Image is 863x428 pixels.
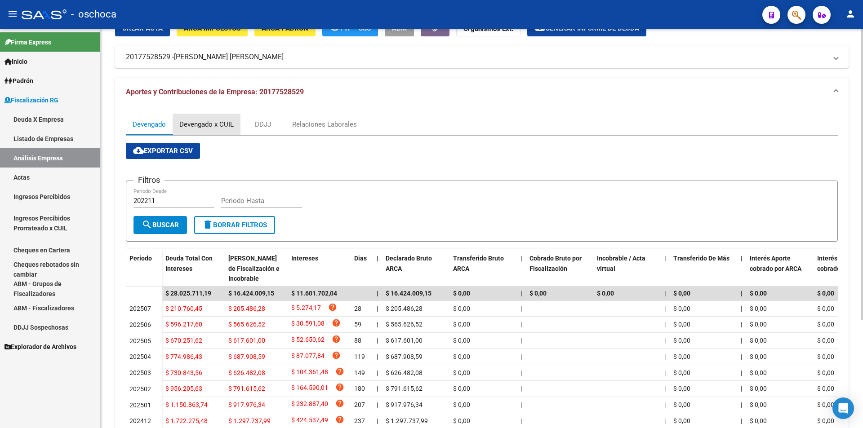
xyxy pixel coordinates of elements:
[377,401,378,408] span: |
[673,417,690,424] span: $ 0,00
[664,401,666,408] span: |
[4,95,58,105] span: Fiscalización RG
[228,401,265,408] span: $ 917.976,34
[291,367,328,379] span: $ 104.361,48
[4,57,27,66] span: Inicio
[741,255,743,262] span: |
[673,369,690,376] span: $ 0,00
[520,369,522,376] span: |
[817,353,834,360] span: $ 0,00
[291,318,325,331] span: $ 30.591,08
[453,369,470,376] span: $ 0,00
[673,290,690,297] span: $ 0,00
[129,321,151,328] span: 202506
[520,290,522,297] span: |
[142,221,179,229] span: Buscar
[133,119,166,129] div: Devengado
[291,290,337,297] span: $ 11.601.702,04
[165,305,202,312] span: $ 210.760,45
[129,337,151,344] span: 202505
[386,290,431,297] span: $ 16.424.009,15
[817,290,834,297] span: $ 0,00
[664,369,666,376] span: |
[463,25,513,33] strong: Organismos Ext.
[741,385,742,392] span: |
[741,353,742,360] span: |
[529,255,582,272] span: Cobrado Bruto por Fiscalización
[142,219,152,230] mat-icon: search
[520,305,522,312] span: |
[741,321,742,328] span: |
[453,337,470,344] span: $ 0,00
[165,255,213,272] span: Deuda Total Con Intereses
[520,337,522,344] span: |
[354,353,365,360] span: 119
[4,342,76,352] span: Explorador de Archivos
[122,24,163,32] span: Crear Acta
[453,305,470,312] span: $ 0,00
[228,290,274,297] span: $ 16.424.009,15
[292,119,357,129] div: Relaciones Laborales
[750,417,767,424] span: $ 0,00
[664,353,666,360] span: |
[133,174,165,186] h3: Filtros
[354,417,365,424] span: 237
[351,249,373,288] datatable-header-cell: Dias
[335,399,344,408] i: help
[664,290,666,297] span: |
[354,401,365,408] span: 207
[526,249,593,288] datatable-header-cell: Cobrado Bruto por Fiscalización
[228,337,265,344] span: $ 617.601,00
[115,46,849,68] mat-expansion-panel-header: 20177528529 -[PERSON_NAME] [PERSON_NAME]
[520,385,522,392] span: |
[750,369,767,376] span: $ 0,00
[845,9,856,19] mat-icon: person
[817,417,834,424] span: $ 0,00
[335,383,344,392] i: help
[386,369,423,376] span: $ 626.482,08
[382,249,449,288] datatable-header-cell: Declarado Bruto ARCA
[354,385,365,392] span: 180
[520,255,522,262] span: |
[129,385,151,393] span: 202502
[529,290,547,297] span: $ 0,00
[737,249,746,288] datatable-header-cell: |
[174,52,284,62] span: [PERSON_NAME] [PERSON_NAME]
[741,337,742,344] span: |
[129,255,152,262] span: Período
[377,353,378,360] span: |
[354,255,367,262] span: Dias
[386,401,423,408] span: $ 917.976,34
[202,219,213,230] mat-icon: delete
[291,351,325,363] span: $ 87.077,84
[673,255,730,262] span: Transferido De Más
[126,88,304,96] span: Aportes y Contribuciones de la Empresa: 20177528529
[517,249,526,288] datatable-header-cell: |
[449,249,517,288] datatable-header-cell: Transferido Bruto ARCA
[377,337,378,344] span: |
[673,385,690,392] span: $ 0,00
[817,369,834,376] span: $ 0,00
[386,417,428,424] span: $ 1.297.737,99
[291,255,318,262] span: Intereses
[377,417,378,424] span: |
[750,385,767,392] span: $ 0,00
[165,401,208,408] span: $ 1.150.863,74
[126,52,827,62] mat-panel-title: 20177528529 -
[750,305,767,312] span: $ 0,00
[354,321,361,328] span: 59
[386,305,423,312] span: $ 205.486,28
[291,383,328,395] span: $ 164.590,01
[673,401,690,408] span: $ 0,00
[386,255,432,272] span: Declarado Bruto ARCA
[673,305,690,312] span: $ 0,00
[453,255,504,272] span: Transferido Bruto ARCA
[133,145,144,156] mat-icon: cloud_download
[373,249,382,288] datatable-header-cell: |
[165,337,202,344] span: $ 670.251,62
[520,417,522,424] span: |
[664,321,666,328] span: |
[741,417,742,424] span: |
[661,249,670,288] datatable-header-cell: |
[817,385,834,392] span: $ 0,00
